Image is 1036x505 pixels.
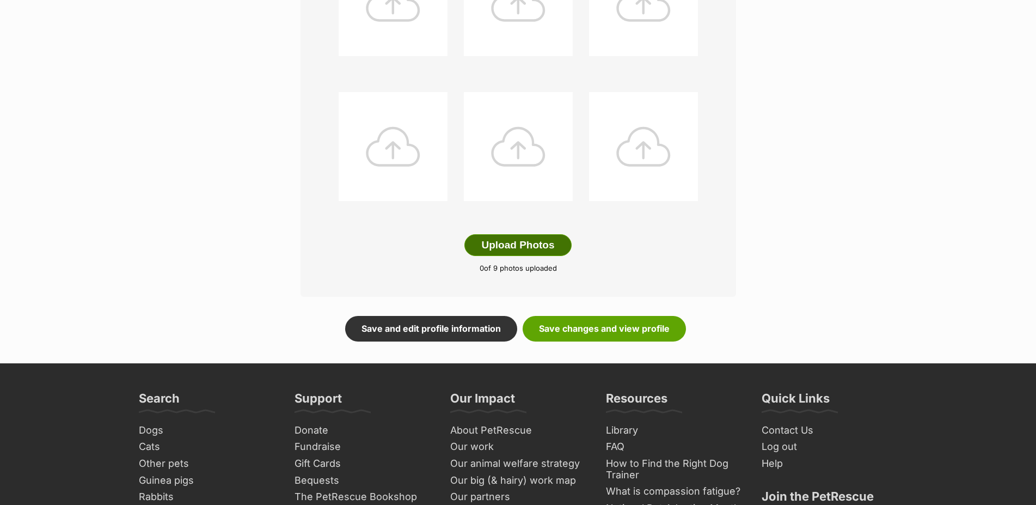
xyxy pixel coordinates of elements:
[345,316,517,341] a: Save and edit profile information
[757,455,902,472] a: Help
[134,472,279,489] a: Guinea pigs
[762,391,830,412] h3: Quick Links
[523,316,686,341] a: Save changes and view profile
[602,422,746,439] a: Library
[757,439,902,455] a: Log out
[602,439,746,455] a: FAQ
[317,263,720,274] p: of 9 photos uploaded
[446,439,591,455] a: Our work
[295,391,342,412] h3: Support
[450,391,515,412] h3: Our Impact
[134,455,279,472] a: Other pets
[446,422,591,439] a: About PetRescue
[446,472,591,489] a: Our big (& hairy) work map
[480,264,484,272] span: 0
[446,455,591,472] a: Our animal welfare strategy
[602,483,746,500] a: What is compassion fatigue?
[290,472,435,489] a: Bequests
[602,455,746,483] a: How to Find the Right Dog Trainer
[134,439,279,455] a: Cats
[757,422,902,439] a: Contact Us
[290,439,435,455] a: Fundraise
[134,422,279,439] a: Dogs
[464,234,571,256] button: Upload Photos
[139,391,180,412] h3: Search
[606,391,667,412] h3: Resources
[290,455,435,472] a: Gift Cards
[290,422,435,439] a: Donate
